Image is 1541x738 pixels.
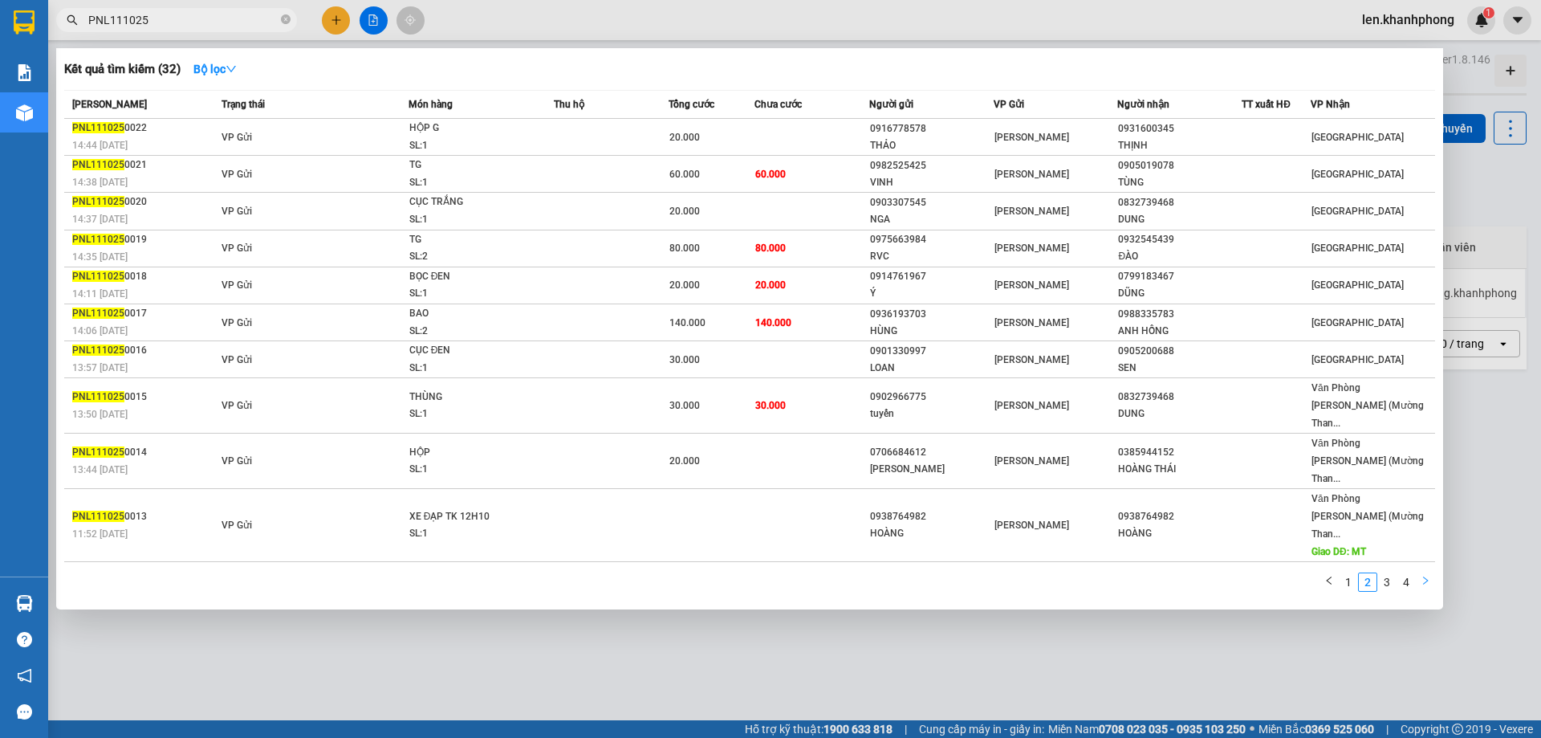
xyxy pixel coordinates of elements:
span: [PERSON_NAME] [994,400,1069,411]
div: SL: 1 [409,406,530,423]
div: THÙNG [409,389,530,406]
div: DŨNG [1118,285,1241,302]
div: Ý [870,285,993,302]
div: SL: 1 [409,461,530,479]
span: VP Gửi [222,279,252,291]
span: [PERSON_NAME] [994,354,1069,365]
div: SEN [1118,360,1241,377]
span: down [226,63,237,75]
div: 0902966775 [870,389,993,406]
div: 0021 [72,157,217,173]
span: 14:35 [DATE] [72,251,128,263]
span: right [1421,576,1430,585]
div: 0905019078 [1118,157,1241,174]
span: 14:11 [DATE] [72,288,128,300]
div: HỘP G [409,120,530,137]
span: [GEOGRAPHIC_DATA] [1311,279,1404,291]
a: 4 [1397,573,1415,591]
span: 80.000 [755,243,786,254]
div: 0018 [72,268,217,285]
span: [PERSON_NAME] [994,279,1069,291]
span: 14:37 [DATE] [72,214,128,225]
li: Previous Page [1319,573,1339,592]
button: Bộ lọcdown [181,56,250,82]
span: 140.000 [755,317,791,328]
div: SL: 1 [409,525,530,543]
div: 0022 [72,120,217,137]
span: VP Gửi [994,99,1024,110]
img: solution-icon [16,64,33,81]
span: Chưa cước [754,99,802,110]
span: [PERSON_NAME] [72,99,147,110]
div: 0916778578 [870,120,993,137]
span: TT xuất HĐ [1242,99,1291,110]
span: 60.000 [669,169,700,180]
span: PNL111025 [72,308,124,319]
span: 20.000 [669,455,700,467]
div: SL: 2 [409,323,530,340]
div: 0901330997 [870,343,993,360]
div: 0014 [72,444,217,461]
span: close-circle [281,13,291,28]
img: warehouse-icon [16,104,33,121]
div: CỤC TRẮNG [409,194,530,211]
div: ANH HỒNG [1118,323,1241,340]
span: [GEOGRAPHIC_DATA] [1311,169,1404,180]
div: 0706684612 [870,444,993,461]
div: 0019 [72,231,217,248]
span: message [17,704,32,720]
div: 0020 [72,194,217,210]
div: RVC [870,248,993,265]
div: 0982525425 [870,157,993,174]
div: HOÀNG [1118,525,1241,542]
span: [PERSON_NAME] [994,206,1069,217]
div: 0903307545 [870,194,993,211]
span: search [67,14,78,26]
span: 11:52 [DATE] [72,528,128,540]
span: 20.000 [669,279,700,291]
div: SL: 1 [409,360,530,377]
span: VP Gửi [222,206,252,217]
a: 1 [1340,573,1357,591]
div: 0016 [72,342,217,359]
div: DUNG [1118,406,1241,422]
span: question-circle [17,632,32,647]
span: [PERSON_NAME] [994,132,1069,143]
div: 0017 [72,305,217,322]
span: PNL111025 [72,271,124,282]
div: SL: 1 [409,285,530,303]
span: PNL111025 [72,511,124,522]
div: 0975663984 [870,231,993,248]
div: HÙNG [870,323,993,340]
div: [PERSON_NAME] [870,461,993,478]
h3: Kết quả tìm kiếm ( 32 ) [64,61,181,78]
span: notification [17,668,32,683]
div: 0832739468 [1118,389,1241,406]
span: Văn Phòng [PERSON_NAME] (Mường Than... [1311,382,1424,429]
div: LOAN [870,360,993,377]
span: 14:38 [DATE] [72,177,128,188]
input: Tìm tên, số ĐT hoặc mã đơn [88,11,278,29]
span: [GEOGRAPHIC_DATA] [1311,354,1404,365]
div: XE ĐẠP TK 12H10 [409,508,530,526]
img: warehouse-icon [16,595,33,612]
span: Tổng cước [669,99,714,110]
button: left [1319,573,1339,592]
a: 3 [1378,573,1396,591]
div: 0799183467 [1118,268,1241,285]
span: PNL111025 [72,122,124,133]
span: 30.000 [669,400,700,411]
span: [PERSON_NAME] [994,243,1069,254]
div: THỊNH [1118,137,1241,154]
div: 0931600345 [1118,120,1241,137]
span: VP Gửi [222,169,252,180]
li: 4 [1397,573,1416,592]
span: [GEOGRAPHIC_DATA] [1311,317,1404,328]
div: TG [409,157,530,174]
span: PNL111025 [72,196,124,207]
span: VP Gửi [222,520,252,531]
div: BAO [409,305,530,323]
span: PNL111025 [72,446,124,458]
span: PNL111025 [72,234,124,245]
div: DUNG [1118,211,1241,228]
